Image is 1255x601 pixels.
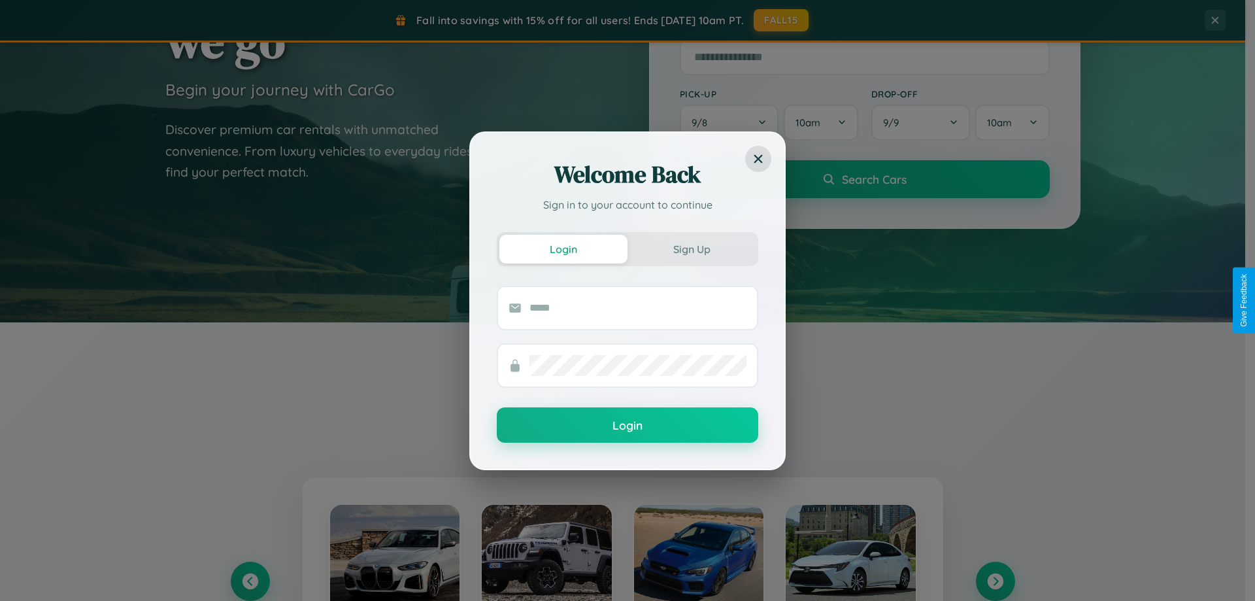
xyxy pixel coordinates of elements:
[497,197,758,213] p: Sign in to your account to continue
[499,235,627,264] button: Login
[1239,274,1248,327] div: Give Feedback
[627,235,756,264] button: Sign Up
[497,407,758,443] button: Login
[497,159,758,190] h2: Welcome Back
